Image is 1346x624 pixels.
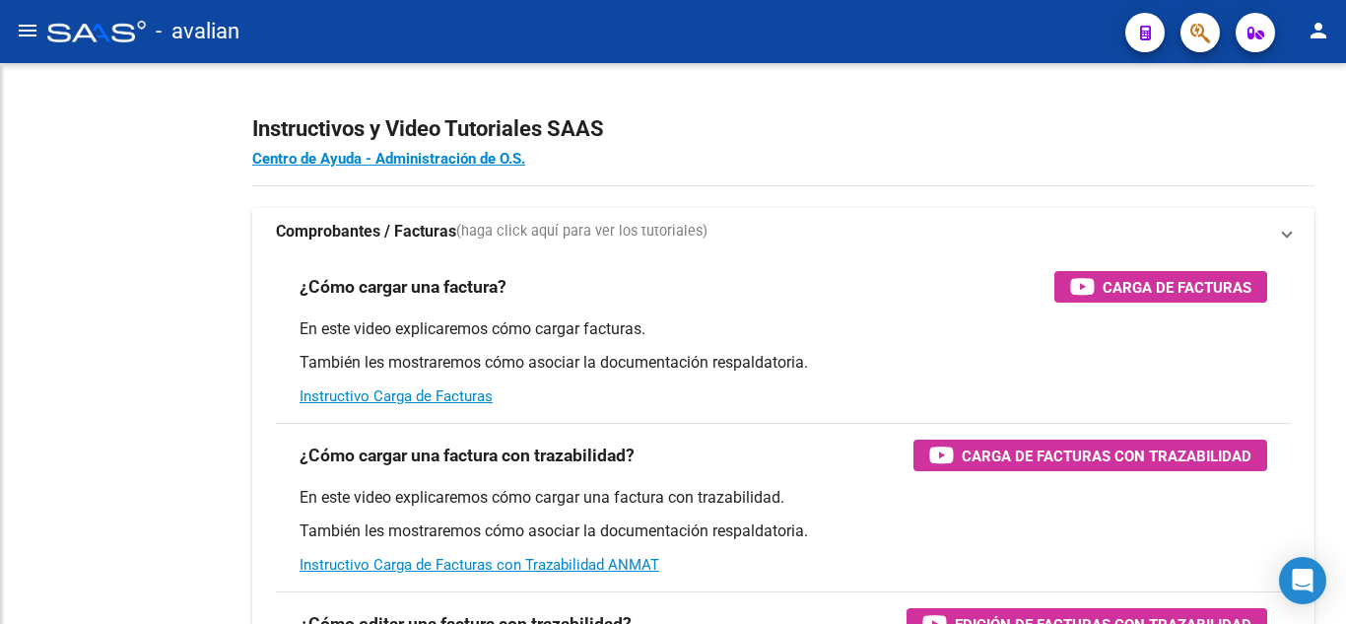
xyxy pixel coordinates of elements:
[456,221,707,243] span: (haga click aquí para ver los tutoriales)
[252,150,525,168] a: Centro de Ayuda - Administración de O.S.
[1054,271,1267,303] button: Carga de Facturas
[252,110,1314,148] h2: Instructivos y Video Tutoriales SAAS
[1307,19,1330,42] mat-icon: person
[16,19,39,42] mat-icon: menu
[300,556,659,574] a: Instructivo Carga de Facturas con Trazabilidad ANMAT
[300,487,1267,509] p: En este video explicaremos cómo cargar una factura con trazabilidad.
[276,221,456,243] strong: Comprobantes / Facturas
[1103,275,1251,300] span: Carga de Facturas
[1279,557,1326,604] div: Open Intercom Messenger
[300,442,635,469] h3: ¿Cómo cargar una factura con trazabilidad?
[252,208,1314,255] mat-expansion-panel-header: Comprobantes / Facturas(haga click aquí para ver los tutoriales)
[962,444,1251,468] span: Carga de Facturas con Trazabilidad
[300,318,1267,340] p: En este video explicaremos cómo cargar facturas.
[300,387,493,405] a: Instructivo Carga de Facturas
[300,520,1267,542] p: También les mostraremos cómo asociar la documentación respaldatoria.
[300,352,1267,374] p: También les mostraremos cómo asociar la documentación respaldatoria.
[913,440,1267,471] button: Carga de Facturas con Trazabilidad
[300,273,506,301] h3: ¿Cómo cargar una factura?
[156,10,239,53] span: - avalian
